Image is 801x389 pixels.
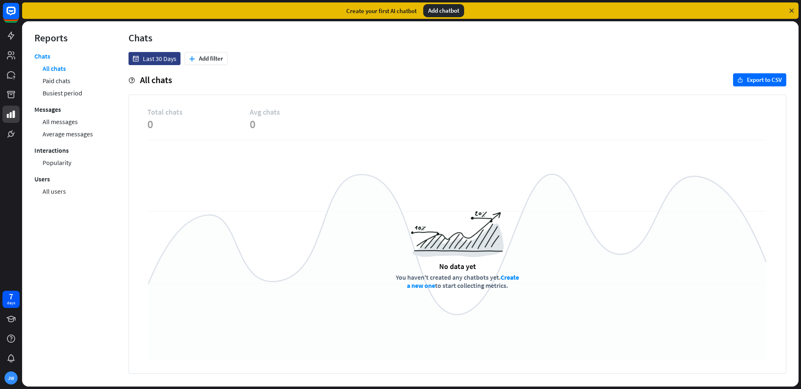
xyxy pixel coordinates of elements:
div: days [7,300,15,306]
span: All chats [140,74,172,86]
span: Last 30 Days [143,54,176,63]
a: Chats [34,52,50,62]
a: Popularity [43,156,71,169]
a: 7 days [2,291,20,308]
div: Chats [129,32,786,44]
a: Interactions [34,144,69,156]
a: Create a new one [407,273,519,289]
div: JW [5,371,18,384]
img: a6954988516a0971c967.png [411,211,504,257]
button: Open LiveChat chat widget [7,3,31,28]
a: Average messages [43,128,93,140]
span: 0 [147,117,250,131]
button: exportExport to CSV [733,73,786,86]
div: 7 [9,293,13,300]
div: No data yet [439,262,476,271]
div: Create your first AI chatbot [346,7,417,15]
a: Paid chats [43,75,70,87]
a: All users [43,185,66,197]
a: All messages [43,115,78,128]
div: You haven't created any chatbots yet. to start collecting metrics. [395,273,520,289]
div: Reports [34,32,104,44]
i: help [129,77,135,84]
button: plusAdd filter [185,52,228,65]
div: Add chatbot [423,4,464,17]
a: Users [34,173,50,185]
span: Total chats [147,107,250,117]
i: plus [189,56,195,61]
a: Messages [34,103,61,115]
span: Avg chats [250,107,352,117]
a: Busiest period [43,87,82,99]
i: export [738,77,743,83]
i: date [133,56,139,62]
span: 0 [250,117,352,131]
a: All chats [43,62,66,75]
